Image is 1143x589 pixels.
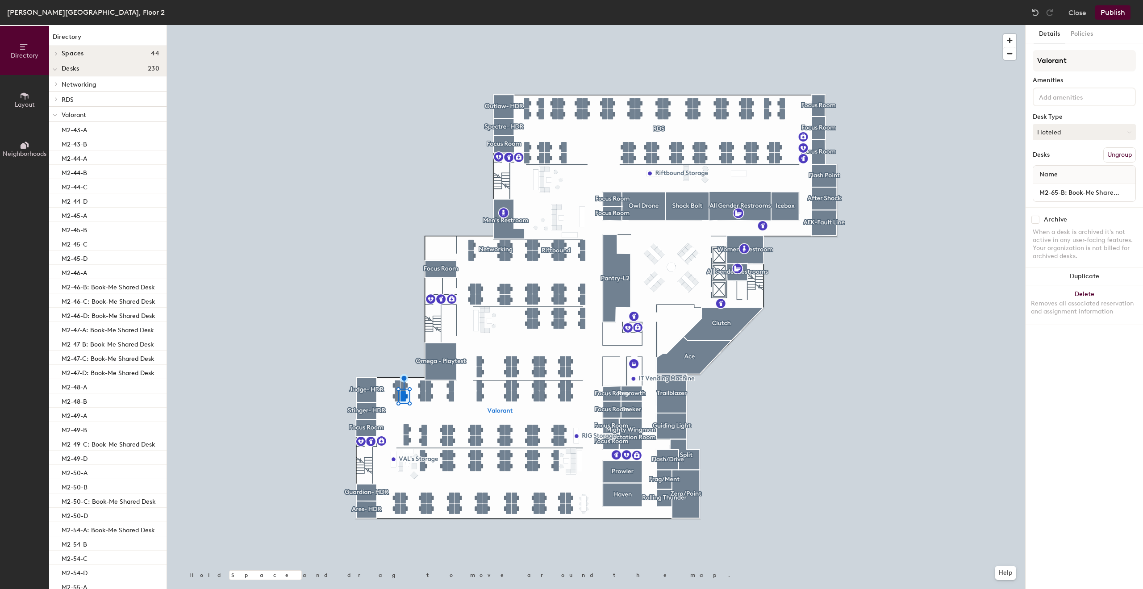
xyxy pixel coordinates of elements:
[1035,186,1134,199] input: Unnamed desk
[62,367,154,377] p: M2-47-D: Book-Me Shared Desk
[62,538,87,548] p: M2-54-B
[62,352,154,363] p: M2-47-C: Book-Me Shared Desk
[62,50,84,57] span: Spaces
[1035,167,1062,183] span: Name
[62,96,74,104] span: RDS
[62,309,155,320] p: M2-46-D: Book-Me Shared Desk
[148,65,159,72] span: 230
[62,152,87,163] p: M2-44-A
[62,552,88,563] p: M2-54-C
[151,50,159,57] span: 44
[62,224,87,234] p: M2-45-B
[62,281,155,291] p: M2-46-B: Book-Me Shared Desk
[62,267,87,277] p: M2-46-A
[1033,124,1136,140] button: Hoteled
[15,101,35,109] span: Layout
[62,209,87,220] p: M2-45-A
[62,181,88,191] p: M2-44-C
[49,32,167,46] h1: Directory
[1033,151,1050,159] div: Desks
[62,452,88,463] p: M2-49-D
[1037,91,1118,102] input: Add amenities
[62,295,155,305] p: M2-46-C: Book-Me Shared Desk
[62,167,87,177] p: M2-44-B
[62,467,88,477] p: M2-50-A
[1026,285,1143,325] button: DeleteRemoves all associated reservation and assignment information
[62,395,87,405] p: M2-48-B
[62,438,155,448] p: M2-49-C: Book-Me Shared Desk
[62,481,88,491] p: M2-50-B
[1033,113,1136,121] div: Desk Type
[7,7,165,18] div: [PERSON_NAME][GEOGRAPHIC_DATA], Floor 2
[62,195,88,205] p: M2-44-D
[62,424,87,434] p: M2-49-B
[62,65,79,72] span: Desks
[62,567,88,577] p: M2-54-D
[3,150,46,158] span: Neighborhoods
[1044,216,1067,223] div: Archive
[1033,77,1136,84] div: Amenities
[1034,25,1065,43] button: Details
[995,566,1016,580] button: Help
[1026,267,1143,285] button: Duplicate
[62,338,154,348] p: M2-47-B: Book-Me Shared Desk
[11,52,38,59] span: Directory
[62,409,87,420] p: M2-49-A
[62,381,87,391] p: M2-48-A
[1045,8,1054,17] img: Redo
[62,510,88,520] p: M2-50-D
[62,324,154,334] p: M2-47-A: Book-Me Shared Desk
[62,238,88,248] p: M2-45-C
[1031,300,1138,316] div: Removes all associated reservation and assignment information
[62,495,156,505] p: M2-50-C: Book-Me Shared Desk
[62,81,96,88] span: Networking
[1068,5,1086,20] button: Close
[1033,228,1136,260] div: When a desk is archived it's not active in any user-facing features. Your organization is not bil...
[1065,25,1098,43] button: Policies
[62,524,155,534] p: M2-54-A: Book-Me Shared Desk
[1103,147,1136,163] button: Ungroup
[62,111,86,119] span: Valorant
[1031,8,1040,17] img: Undo
[62,124,87,134] p: M2-43-A
[62,252,88,263] p: M2-45-D
[1095,5,1130,20] button: Publish
[62,138,87,148] p: M2-43-B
